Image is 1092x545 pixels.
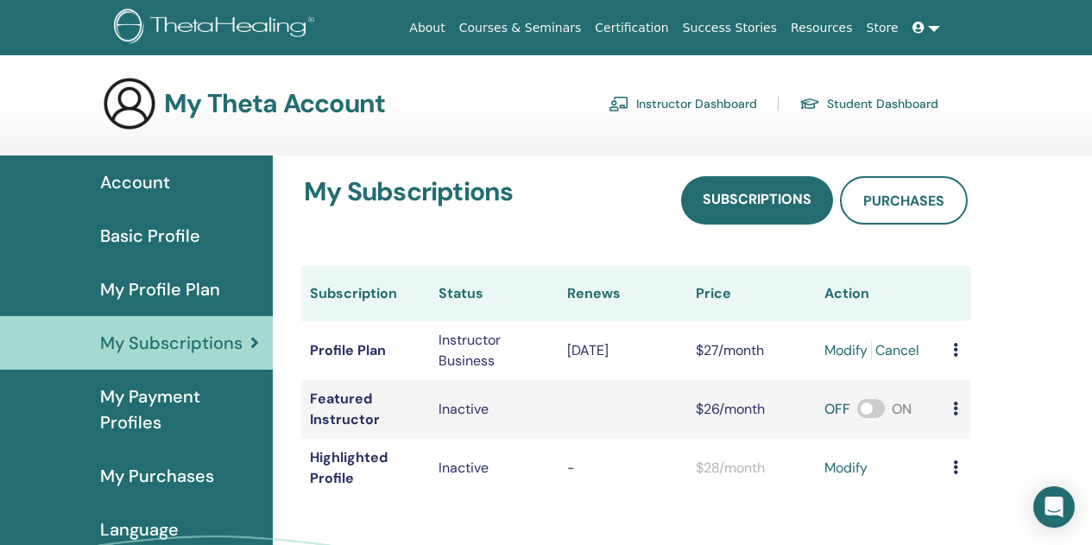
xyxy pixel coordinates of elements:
[696,341,764,359] span: $27/month
[567,459,575,477] span: -
[100,330,243,356] span: My Subscriptions
[784,12,860,44] a: Resources
[301,380,430,439] td: Featured Instructor
[100,516,179,542] span: Language
[824,340,868,361] a: modify
[696,400,765,418] span: $26/month
[567,341,609,359] span: [DATE]
[439,458,550,478] p: Inactive
[452,12,589,44] a: Courses & Seminars
[100,276,220,302] span: My Profile Plan
[860,12,906,44] a: Store
[676,12,784,44] a: Success Stories
[703,190,811,208] span: Subscriptions
[824,400,850,418] span: OFF
[114,9,320,48] img: logo.png
[609,96,629,111] img: chalkboard-teacher.svg
[164,88,385,119] h3: My Theta Account
[696,459,765,477] span: $28/month
[100,463,214,489] span: My Purchases
[1033,486,1075,528] div: Open Intercom Messenger
[681,176,833,225] a: Subscriptions
[863,192,944,210] span: Purchases
[687,266,816,321] th: Price
[609,90,757,117] a: Instructor Dashboard
[892,400,912,418] span: ON
[402,12,451,44] a: About
[301,266,430,321] th: Subscription
[824,458,868,478] a: modify
[100,383,259,435] span: My Payment Profiles
[100,223,200,249] span: Basic Profile
[301,439,430,497] td: Highlighted Profile
[588,12,675,44] a: Certification
[439,330,550,371] div: Instructor Business
[840,176,968,225] a: Purchases
[875,340,919,361] a: Cancel
[799,90,938,117] a: Student Dashboard
[304,176,513,218] h3: My Subscriptions
[102,76,157,131] img: generic-user-icon.jpg
[559,266,687,321] th: Renews
[100,169,170,195] span: Account
[816,266,944,321] th: Action
[439,399,550,420] div: Inactive
[799,97,820,111] img: graduation-cap.svg
[430,266,559,321] th: Status
[301,321,430,380] td: Profile Plan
